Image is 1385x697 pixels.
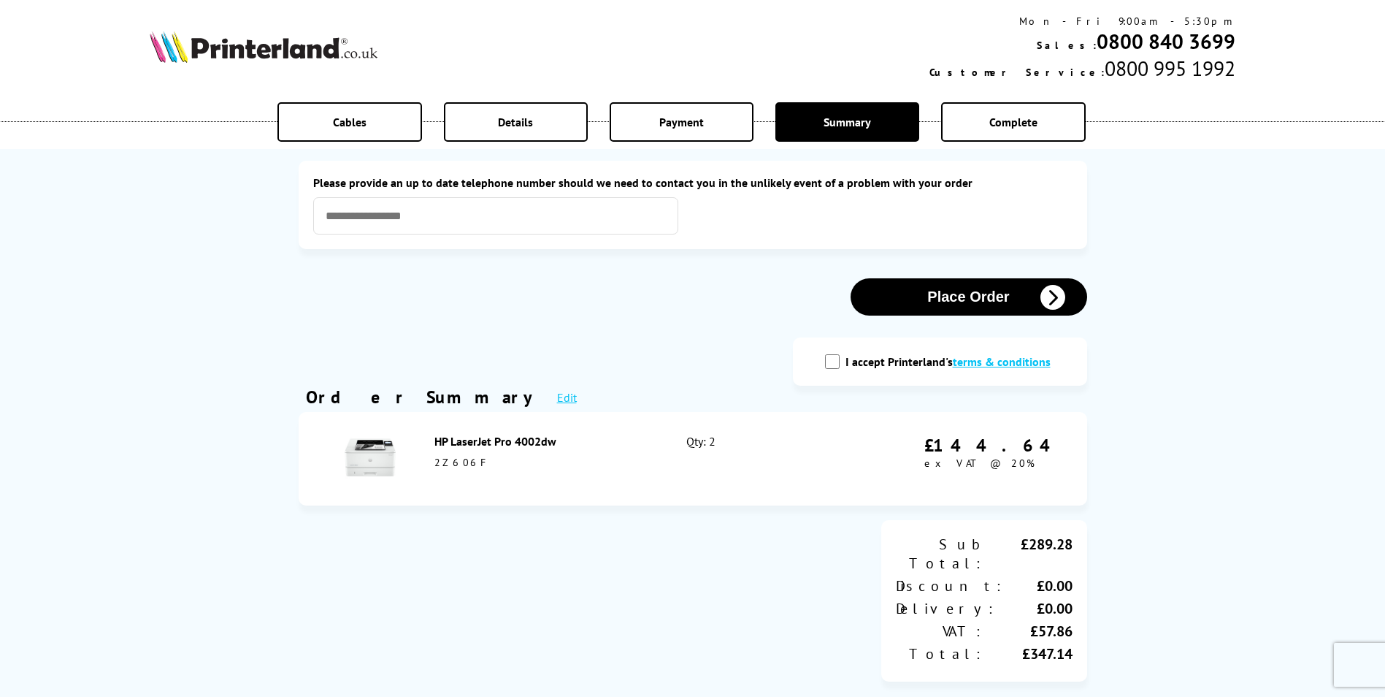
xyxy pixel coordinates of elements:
[989,115,1037,129] span: Complete
[1097,28,1235,55] a: 0800 840 3699
[150,31,377,63] img: Printerland Logo
[659,115,704,129] span: Payment
[997,599,1073,618] div: £0.00
[845,354,1058,369] label: I accept Printerland's
[896,644,984,663] div: Total:
[896,599,997,618] div: Delivery:
[984,644,1073,663] div: £347.14
[984,535,1073,573] div: £289.28
[896,576,1005,595] div: Discount:
[306,386,542,408] div: Order Summary
[1105,55,1235,82] span: 0800 995 1992
[929,66,1105,79] span: Customer Service:
[498,115,533,129] span: Details
[984,622,1073,641] div: £57.86
[896,622,984,641] div: VAT:
[434,434,655,449] div: HP LaserJet Pro 4002dw
[686,434,837,484] div: Qty: 2
[851,278,1087,316] button: Place Order
[824,115,871,129] span: Summary
[1005,576,1073,595] div: £0.00
[924,434,1065,457] div: £144.64
[924,457,1035,470] span: ex VAT @ 20%
[929,15,1235,28] div: Mon - Fri 9:00am - 5:30pm
[1037,39,1097,52] span: Sales:
[313,175,1073,190] label: Please provide an up to date telephone number should we need to contact you in the unlikely event...
[434,456,655,469] div: 2Z606F
[333,115,367,129] span: Cables
[896,535,984,573] div: Sub Total:
[953,354,1051,369] a: modal_tc
[557,390,577,405] a: Edit
[345,432,396,483] img: HP LaserJet Pro 4002dw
